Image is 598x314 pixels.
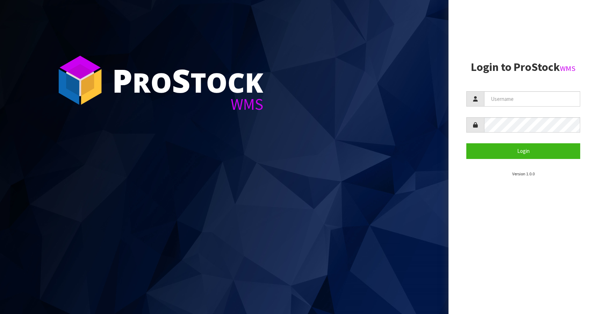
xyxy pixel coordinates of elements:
div: ro tock [112,64,263,96]
span: S [172,58,190,102]
img: ProStock Cube [53,53,107,107]
small: Version 1.0.0 [512,171,535,176]
h2: Login to ProStock [466,61,580,73]
div: WMS [112,96,263,112]
button: Login [466,143,580,159]
small: WMS [560,64,576,73]
span: P [112,58,132,102]
input: Username [484,91,580,107]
